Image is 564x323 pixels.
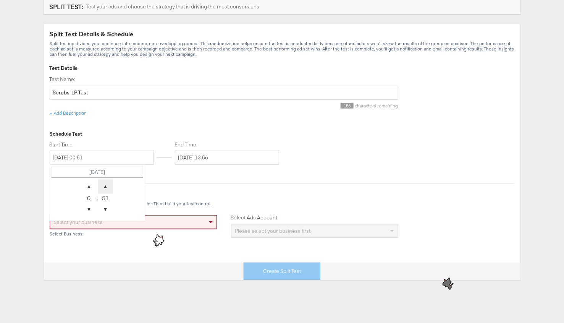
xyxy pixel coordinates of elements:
span: ▼ [81,201,97,217]
div: Select a business and ads account to run tests for. Then build your test control. [50,201,515,206]
label: End Time: [160,141,282,148]
label: Start Time: [50,141,154,148]
span: ▼ [98,201,113,217]
div: Select Business: [50,231,217,237]
span: ▲ [98,179,113,194]
span: 186 [341,103,354,109]
div: Split Test Options [50,190,515,198]
div: characters remaining [50,103,399,109]
label: Select Ads Account: [231,214,398,221]
input: Enter test name [50,86,399,100]
div: Test Details [50,65,515,72]
div: Please select your business first [231,224,398,237]
div: Test your ads and choose the strategy that is driving the most conversions [86,3,259,10]
div: Split Test Details & Schedule [50,30,515,39]
div: 0 [81,194,97,201]
div: Schedule Test [50,130,399,138]
div: Split testing divides your audience into random, non-overlapping groups. This randomization helps... [50,41,515,57]
td: [DATE] [52,167,143,178]
div: Add Description [54,110,87,116]
div: Select your business [50,216,217,229]
div: SPLIT TEST: [50,2,84,11]
img: fQgW1lHcQDi6+2GLqdzOoC+DFkc2ScHiLNkqKP3dLtd0wPcq4r281krhIAwAuIcVhfUPYBsGQBiZblqhfn6EwCUQBNwAe4458... [438,275,457,294]
span: ▲ [81,179,97,194]
img: x0IpWBuhtS9swDow+vwAOAwcBnY38ALaE5whtEGhswAAAABJRU5ErkJggg== [149,233,168,252]
div: Add Description [50,110,87,116]
div: 51 [98,194,113,201]
div: : [97,179,98,217]
label: Test Name: [50,76,399,83]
